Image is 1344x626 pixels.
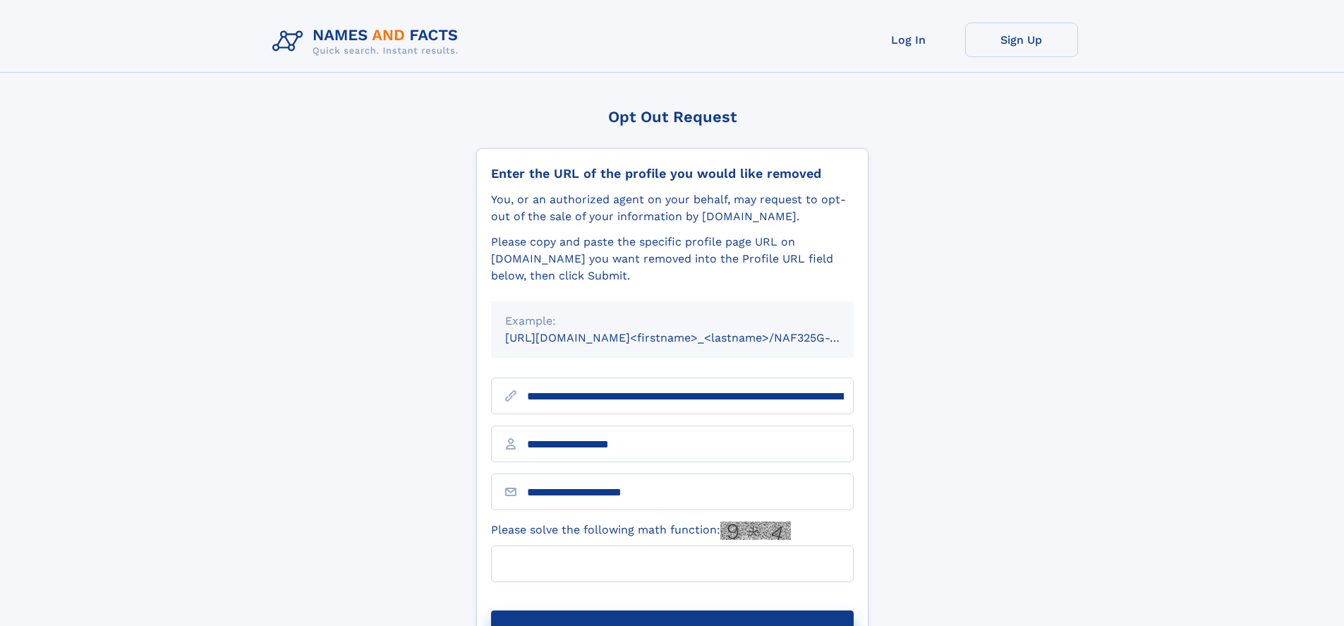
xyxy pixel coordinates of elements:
img: Logo Names and Facts [267,23,470,61]
a: Sign Up [965,23,1078,57]
small: [URL][DOMAIN_NAME]<firstname>_<lastname>/NAF325G-xxxxxxxx [505,331,880,344]
div: Example: [505,313,840,330]
a: Log In [852,23,965,57]
div: You, or an authorized agent on your behalf, may request to opt-out of the sale of your informatio... [491,191,854,225]
div: Enter the URL of the profile you would like removed [491,166,854,181]
label: Please solve the following math function: [491,522,791,540]
div: Please copy and paste the specific profile page URL on [DOMAIN_NAME] you want removed into the Pr... [491,234,854,284]
div: Opt Out Request [476,108,868,126]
